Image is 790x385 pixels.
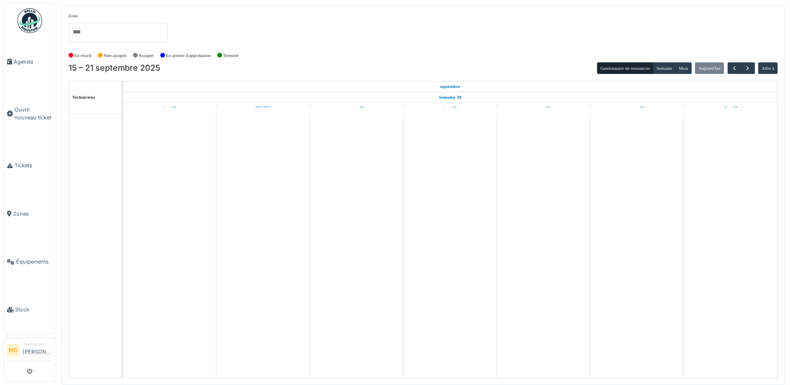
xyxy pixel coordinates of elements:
a: 20 septembre 2025 [628,103,647,113]
a: Agenda [4,38,56,86]
label: Non assigné [104,52,126,59]
span: Agenda [14,58,52,66]
button: Suivant [741,62,754,74]
a: 15 septembre 2025 [161,103,178,113]
div: Technicien [23,341,52,347]
label: Zone [69,12,78,19]
a: Zones [4,190,56,238]
a: 16 septembre 2025 [253,103,273,113]
label: Terminé [223,52,238,59]
span: Techniciens [72,95,95,100]
input: Tous [72,26,80,38]
span: Tickets [14,162,52,169]
a: Tickets [4,142,56,190]
a: 17 septembre 2025 [347,103,366,113]
button: Mois [675,62,692,74]
a: 21 septembre 2025 [721,103,740,113]
span: Zones [13,210,52,218]
a: Stock [4,286,56,334]
img: Badge_color-CXgf-gQk.svg [17,8,42,33]
a: 15 septembre 2025 [438,81,463,92]
span: Stock [15,306,52,314]
a: Semaine 38 [437,92,463,102]
button: Semaine [653,62,676,74]
a: 18 septembre 2025 [441,103,459,113]
button: Aujourd'hui [695,62,724,74]
label: Assigné [139,52,154,59]
a: 19 septembre 2025 [535,103,553,113]
span: Équipements [16,258,52,266]
button: Précédent [728,62,741,74]
li: MG [7,344,19,356]
span: Ouvrir nouveau ticket [14,106,52,121]
label: En attente d'approbation [166,52,211,59]
button: Gestionnaire de ressources [597,62,653,74]
li: [PERSON_NAME] [23,341,52,359]
a: Ouvrir nouveau ticket [4,86,56,142]
h2: 15 – 21 septembre 2025 [69,63,160,73]
a: Équipements [4,238,56,286]
button: Aller à [758,62,778,74]
a: MG Technicien[PERSON_NAME] [7,341,52,361]
label: En retard [74,52,91,59]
